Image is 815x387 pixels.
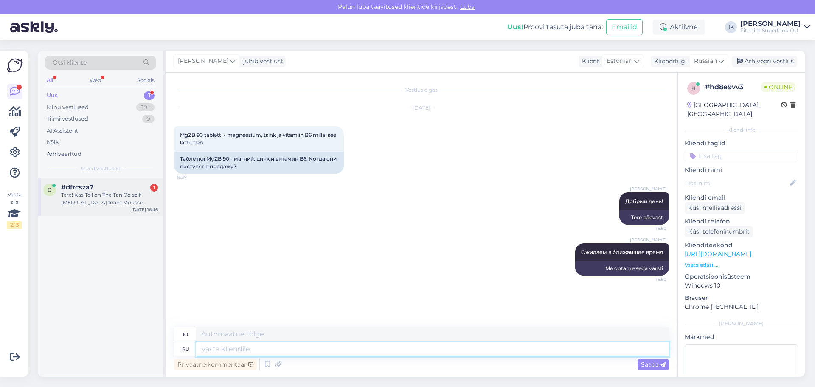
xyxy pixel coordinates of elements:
span: Добрый день! [625,198,663,204]
p: Kliendi nimi [685,166,798,175]
p: Kliendi telefon [685,217,798,226]
p: Klienditeekond [685,241,798,250]
div: Fitpoint Superfood OÜ [740,27,801,34]
div: 1 [144,91,155,100]
span: d [48,186,52,193]
span: Luba [458,3,477,11]
p: Kliendi email [685,193,798,202]
p: Brauser [685,294,798,302]
div: Aktiivne [653,20,705,35]
span: Otsi kliente [53,58,87,67]
div: Küsi meiliaadressi [685,202,745,214]
div: [GEOGRAPHIC_DATA], [GEOGRAPHIC_DATA] [687,101,781,119]
div: 1 [150,184,158,192]
span: Online [761,82,795,92]
div: Proovi tasuta juba täna: [507,22,603,32]
div: Tiimi vestlused [47,115,88,123]
span: MgZB 90 tabletti - magneesium, tsink ja vitamiin B6 millal see lattu tleb [180,132,337,146]
div: Klient [579,57,599,66]
div: [PERSON_NAME] [740,20,801,27]
p: Operatsioonisüsteem [685,272,798,281]
span: [PERSON_NAME] [630,237,666,243]
div: Kõik [47,138,59,147]
a: [URL][DOMAIN_NAME] [685,250,751,258]
div: # hd8e9vv3 [705,82,761,92]
div: Privaatne kommentaar [174,359,257,370]
img: Askly Logo [7,57,23,73]
div: juhib vestlust [240,57,283,66]
div: Vestlus algas [174,86,669,94]
div: Vaata siia [7,191,22,229]
b: Uus! [507,23,523,31]
div: Tere! Kas Teil on The Tan Co self-[MEDICAL_DATA] foam Mousse instant/Medium Haabersti kaupluses k... [61,191,158,206]
div: IK [725,21,737,33]
p: Kliendi tag'id [685,139,798,148]
div: [PERSON_NAME] [685,320,798,328]
div: Minu vestlused [47,103,89,112]
div: Arhiveeritud [47,150,81,158]
span: h [691,85,696,91]
a: [PERSON_NAME]Fitpoint Superfood OÜ [740,20,810,34]
span: [PERSON_NAME] [630,186,666,192]
div: [DATE] 16:46 [132,206,158,213]
div: Klienditugi [651,57,687,66]
div: Kliendi info [685,126,798,134]
div: Me ootame seda varsti [575,261,669,276]
span: Ожидаем в ближайшее время [581,249,663,255]
span: [PERSON_NAME] [178,56,228,66]
button: Emailid [606,19,643,35]
span: 16:50 [635,225,666,232]
div: 0 [142,115,155,123]
input: Lisa nimi [685,178,788,188]
div: ru [182,342,189,356]
span: Russian [694,56,717,66]
div: Socials [135,75,156,86]
div: Web [88,75,103,86]
div: 2 / 3 [7,221,22,229]
div: 99+ [136,103,155,112]
input: Lisa tag [685,150,798,162]
div: All [45,75,55,86]
div: et [183,327,188,342]
p: Märkmed [685,333,798,342]
span: #dfrcsza7 [61,184,93,191]
span: Saada [641,361,666,368]
span: Estonian [607,56,632,66]
span: 16:37 [177,174,208,181]
span: Uued vestlused [81,165,121,172]
div: [DATE] [174,104,669,112]
div: AI Assistent [47,127,78,135]
div: Küsi telefoninumbrit [685,226,753,237]
div: Arhiveeri vestlus [732,56,797,67]
div: Uus [47,91,58,100]
p: Chrome [TECHNICAL_ID] [685,302,798,311]
p: Vaata edasi ... [685,261,798,269]
p: Windows 10 [685,281,798,290]
span: 16:50 [635,276,666,282]
div: Tere päevast [619,210,669,225]
div: Таблетки MgZB 90 - магний, цинк и витамин B6. Когда они поступят в продажу? [174,152,344,174]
